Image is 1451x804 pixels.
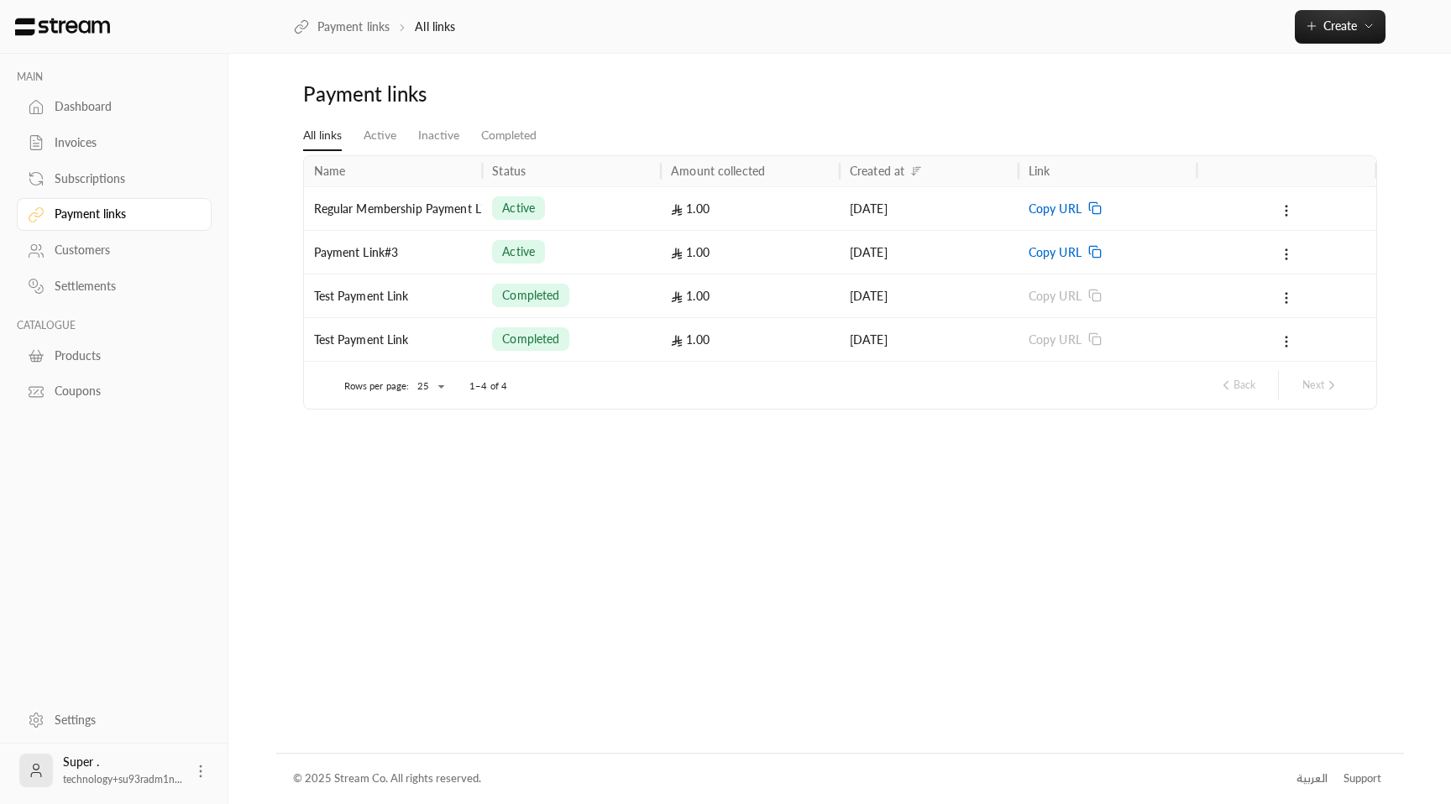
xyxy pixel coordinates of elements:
[492,164,526,178] div: Status
[502,243,535,260] span: active
[55,170,191,187] div: Subscriptions
[1338,764,1387,794] a: Support
[55,712,191,728] div: Settings
[17,270,212,303] a: Settlements
[55,383,191,399] div: Coupons
[55,98,191,115] div: Dashboard
[17,339,212,372] a: Products
[17,234,212,267] a: Customers
[850,231,1008,274] div: [DATE]
[671,274,830,317] div: 1.00
[1323,18,1357,33] span: Create
[314,187,473,230] div: Regular Membership Payment Link
[850,164,904,178] div: Created at
[17,91,212,123] a: Dashboard
[418,121,459,150] a: Inactive
[364,121,396,150] a: Active
[502,287,559,304] span: completed
[671,318,830,361] div: 1.00
[55,134,191,151] div: Invoices
[409,376,449,397] div: 25
[1296,770,1328,787] div: العربية
[17,198,212,231] a: Payment links
[314,164,346,178] div: Name
[17,162,212,195] a: Subscriptions
[850,274,1008,317] div: [DATE]
[55,242,191,258] div: Customers
[1029,318,1082,361] span: Copy URL
[850,187,1008,230] div: [DATE]
[1295,10,1386,44] button: Create
[293,770,481,787] div: © 2025 Stream Co. All rights reserved.
[294,18,390,35] a: Payment links
[906,161,926,181] button: Sort
[13,18,112,36] img: Logo
[502,200,535,217] span: active
[415,18,455,35] p: All links
[63,773,182,786] span: technology+su93radm1n...
[502,331,559,347] span: completed
[671,187,830,230] div: 1.00
[1029,164,1050,178] div: Link
[314,274,473,317] div: Test Payment Link
[17,127,212,159] a: Invoices
[481,121,537,150] a: Completed
[17,703,212,736] a: Settings
[55,206,191,222] div: Payment links
[303,81,650,107] div: Payment links
[1029,231,1082,274] span: Copy URL
[294,18,456,35] nav: breadcrumb
[17,375,212,408] a: Coupons
[55,347,191,364] div: Products
[303,121,342,151] a: All links
[1029,187,1082,230] span: Copy URL
[55,278,191,295] div: Settlements
[314,318,473,361] div: Test Payment Link
[671,164,765,178] div: Amount collected
[1029,274,1082,317] span: Copy URL
[63,754,182,787] div: Super .
[469,379,507,393] p: 1–4 of 4
[314,231,473,274] div: Payment Link#3
[671,231,830,274] div: 1.00
[17,319,212,332] p: CATALOGUE
[344,379,410,393] p: Rows per page:
[850,318,1008,361] div: [DATE]
[17,70,212,84] p: MAIN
